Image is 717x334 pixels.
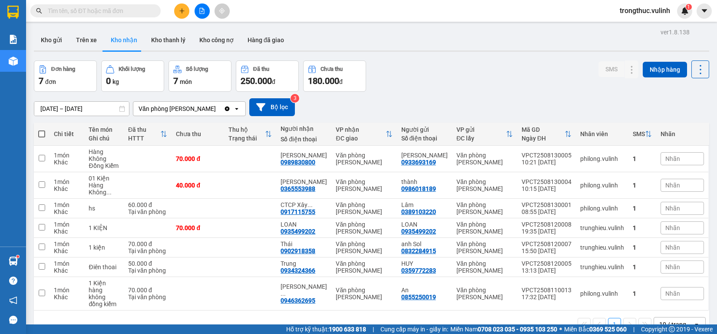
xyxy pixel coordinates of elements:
[336,260,392,274] div: Văn phòng [PERSON_NAME]
[580,130,624,137] div: Nhân viên
[522,240,572,247] div: VPCT2508120007
[228,126,265,133] div: Thu hộ
[336,152,392,166] div: Văn phòng [PERSON_NAME]
[681,7,689,15] img: icon-new-feature
[54,294,80,301] div: Khác
[308,76,339,86] span: 180.000
[633,224,652,231] div: 1
[192,30,241,50] button: Kho công nợ
[176,130,219,137] div: Chưa thu
[522,159,572,166] div: 10:21 [DATE]
[456,126,506,133] div: VP gửi
[665,244,680,251] span: Nhãn
[522,135,565,142] div: Ngày ĐH
[522,126,565,133] div: Mã GD
[281,240,327,247] div: Thái
[241,30,291,50] button: Hàng đã giao
[281,178,327,185] div: Hoàng Hùng
[54,247,80,254] div: Khác
[522,208,572,215] div: 08:55 [DATE]
[456,221,513,235] div: Văn phòng [PERSON_NAME]
[48,6,150,16] input: Tìm tên, số ĐT hoặc mã đơn
[128,247,167,254] div: Tại văn phòng
[281,125,327,132] div: Người nhận
[456,135,506,142] div: ĐC lấy
[281,247,315,254] div: 0902918358
[139,104,216,113] div: Văn phòng [PERSON_NAME]
[700,7,708,15] span: caret-down
[401,294,436,301] div: 0855250019
[89,205,119,212] div: hs
[401,208,436,215] div: 0389103220
[693,321,700,328] svg: open
[643,62,687,77] button: Nhập hàng
[452,123,517,146] th: Toggle SortBy
[176,155,219,162] div: 70.000 đ
[233,105,240,112] svg: open
[517,123,576,146] th: Toggle SortBy
[128,287,167,294] div: 70.000 đ
[321,66,343,72] div: Chưa thu
[128,240,167,247] div: 70.000 đ
[9,35,18,44] img: solution-icon
[336,126,385,133] div: VP nhận
[54,228,80,235] div: Khác
[633,264,652,271] div: 1
[456,178,513,192] div: Văn phòng [PERSON_NAME]
[54,152,80,159] div: 1 món
[665,205,680,212] span: Nhãn
[281,221,327,228] div: LOAN
[128,294,167,301] div: Tại văn phòng
[659,320,686,329] div: 10 / trang
[128,126,160,133] div: Đã thu
[633,244,652,251] div: 1
[401,152,448,159] div: Nguyễn Vũ
[119,66,145,72] div: Khối lượng
[564,324,627,334] span: Miền Bắc
[401,185,436,192] div: 0986018189
[281,208,315,215] div: 0917115755
[522,201,572,208] div: VPCT2508130001
[613,5,677,16] span: trongthuc.vulinh
[281,297,315,304] div: 0946362695
[54,130,80,137] div: Chi tiết
[45,78,56,85] span: đơn
[89,148,119,169] div: Hàng Không Đồng Kiểm
[331,123,396,146] th: Toggle SortBy
[89,244,119,251] div: 1 kiện
[633,155,652,162] div: 1
[401,247,436,254] div: 0832284915
[665,264,680,271] span: Nhãn
[401,228,436,235] div: 0935499202
[54,267,80,274] div: Khác
[669,326,675,332] span: copyright
[380,324,448,334] span: Cung cấp máy in - giấy in:
[36,8,42,14] span: search
[89,175,119,196] div: 01 Kiện Hàng Không Kiểm
[224,123,276,146] th: Toggle SortBy
[401,159,436,166] div: 0933693169
[522,228,572,235] div: 19:35 [DATE]
[176,182,219,189] div: 40.000 đ
[281,136,327,143] div: Số điện thoại
[697,3,712,19] button: caret-down
[401,267,436,274] div: 0359772283
[373,324,374,334] span: |
[34,102,129,116] input: Select a date range.
[128,135,160,142] div: HTTT
[336,240,392,254] div: Văn phòng [PERSON_NAME]
[217,104,218,113] input: Selected Văn phòng Cao Thắng.
[336,135,385,142] div: ĐC giao
[51,66,75,72] div: Đơn hàng
[169,60,231,92] button: Số lượng7món
[128,260,167,267] div: 50.000 đ
[128,208,167,215] div: Tại văn phòng
[580,264,624,271] div: trunghieu.vulinh
[106,76,111,86] span: 0
[241,76,272,86] span: 250.000
[253,66,269,72] div: Đã thu
[633,324,634,334] span: |
[69,30,104,50] button: Trên xe
[456,152,513,166] div: Văn phòng [PERSON_NAME]
[128,267,167,274] div: Tại văn phòng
